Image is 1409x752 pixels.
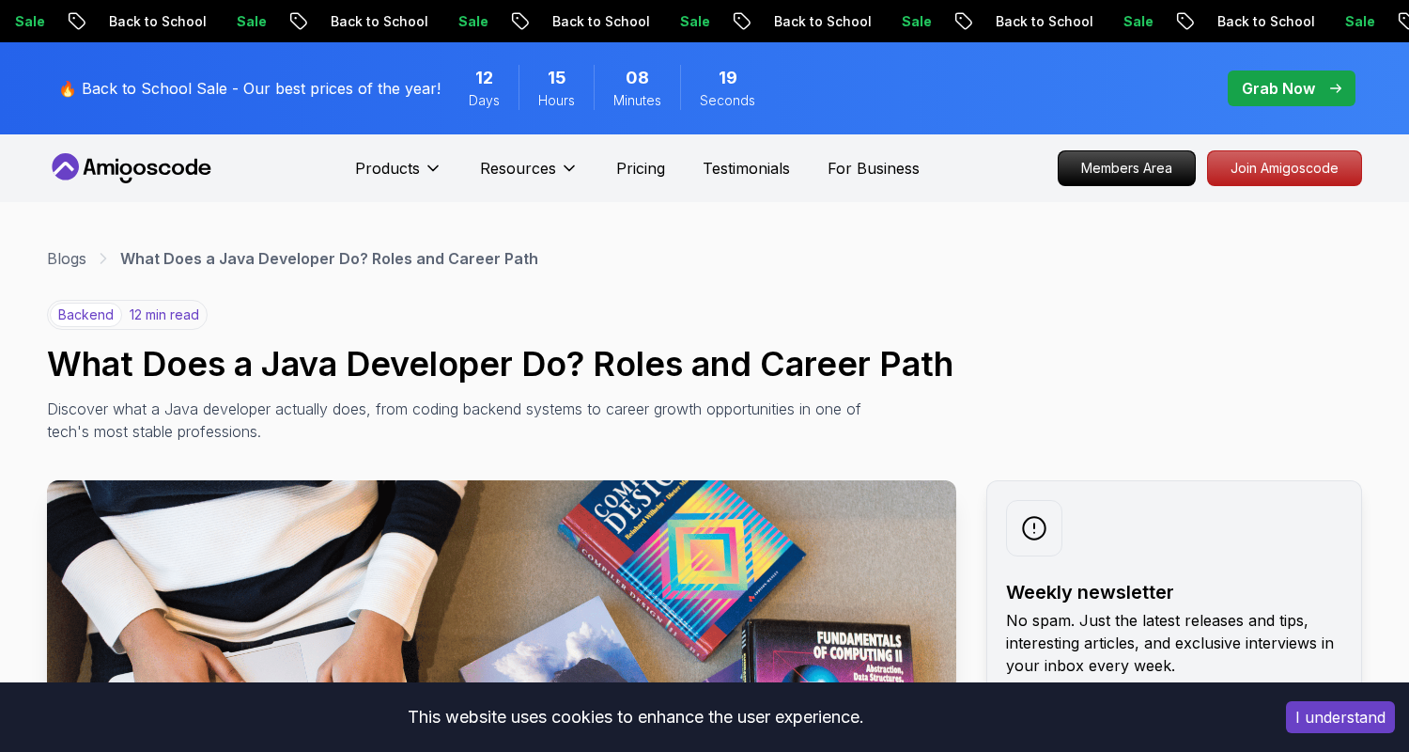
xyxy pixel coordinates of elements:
[315,12,442,31] p: Back to School
[1286,701,1395,733] button: Accept cookies
[50,303,122,327] p: backend
[828,157,920,180] a: For Business
[536,12,664,31] p: Back to School
[480,157,579,195] button: Resources
[703,157,790,180] a: Testimonials
[1107,12,1168,31] p: Sale
[700,91,755,110] span: Seconds
[355,157,420,180] p: Products
[758,12,886,31] p: Back to School
[355,157,442,195] button: Products
[1201,12,1329,31] p: Back to School
[130,305,199,324] p: 12 min read
[14,697,1258,738] div: This website uses cookies to enhance the user experience.
[480,157,556,180] p: Resources
[1207,150,1362,186] a: Join Amigoscode
[626,65,649,91] span: 8 Minutes
[548,65,566,91] span: 15 Hours
[475,65,493,91] span: 12 Days
[980,12,1107,31] p: Back to School
[1059,151,1195,185] p: Members Area
[1329,12,1389,31] p: Sale
[1208,151,1361,185] p: Join Amigoscode
[538,91,575,110] span: Hours
[886,12,946,31] p: Sale
[47,398,889,443] p: Discover what a Java developer actually does, from coding backend systems to career growth opport...
[613,91,661,110] span: Minutes
[1006,579,1342,605] h2: Weekly newsletter
[93,12,221,31] p: Back to School
[58,77,441,100] p: 🔥 Back to School Sale - Our best prices of the year!
[442,12,503,31] p: Sale
[1058,150,1196,186] a: Members Area
[47,247,86,270] a: Blogs
[120,247,538,270] p: What Does a Java Developer Do? Roles and Career Path
[221,12,281,31] p: Sale
[664,12,724,31] p: Sale
[469,91,500,110] span: Days
[616,157,665,180] a: Pricing
[1242,77,1315,100] p: Grab Now
[719,65,737,91] span: 19 Seconds
[1006,609,1342,677] p: No spam. Just the latest releases and tips, interesting articles, and exclusive interviews in you...
[47,345,1362,383] h1: What Does a Java Developer Do? Roles and Career Path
